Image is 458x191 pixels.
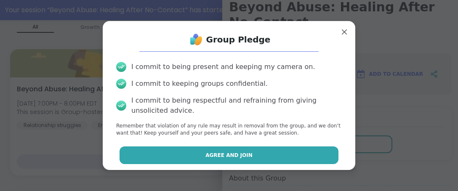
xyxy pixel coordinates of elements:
h1: Group Pledge [206,34,271,45]
div: I commit to being respectful and refraining from giving unsolicited advice. [131,95,342,116]
span: Agree and Join [205,151,253,159]
p: Remember that violation of any rule may result in removal from the group, and we don’t want that!... [116,122,342,137]
div: I commit to keeping groups confidential. [131,79,268,89]
button: Agree and Join [120,146,339,164]
div: I commit to being present and keeping my camera on. [131,62,315,72]
img: ShareWell Logo [188,31,205,48]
